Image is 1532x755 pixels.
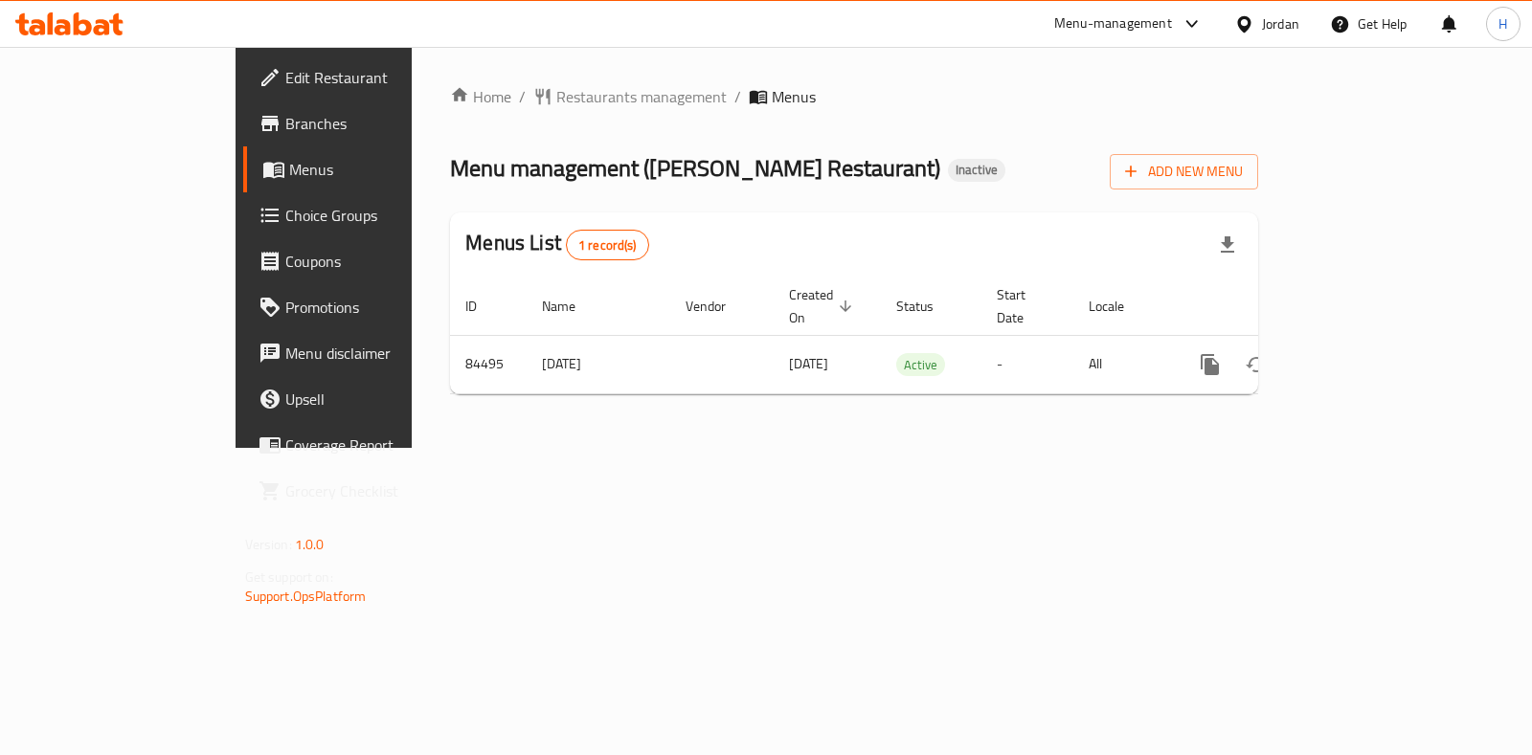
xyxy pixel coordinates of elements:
[1110,154,1258,189] button: Add New Menu
[285,204,476,227] span: Choice Groups
[772,85,816,108] span: Menus
[465,229,648,260] h2: Menus List
[285,296,476,319] span: Promotions
[243,330,491,376] a: Menu disclaimer
[245,584,367,609] a: Support.OpsPlatform
[948,159,1005,182] div: Inactive
[285,112,476,135] span: Branches
[1233,342,1279,388] button: Change Status
[245,532,292,557] span: Version:
[285,250,476,273] span: Coupons
[542,295,600,318] span: Name
[1205,222,1250,268] div: Export file
[734,85,741,108] li: /
[243,284,491,330] a: Promotions
[243,55,491,100] a: Edit Restaurant
[243,146,491,192] a: Menus
[295,532,325,557] span: 1.0.0
[896,353,945,376] div: Active
[948,162,1005,178] span: Inactive
[450,85,1258,108] nav: breadcrumb
[450,278,1386,394] table: enhanced table
[1073,335,1172,393] td: All
[527,335,670,393] td: [DATE]
[686,295,751,318] span: Vendor
[556,85,727,108] span: Restaurants management
[1172,278,1386,336] th: Actions
[450,146,940,189] span: Menu management ( [PERSON_NAME] Restaurant )
[997,283,1050,329] span: Start Date
[533,85,727,108] a: Restaurants management
[1187,342,1233,388] button: more
[1498,13,1507,34] span: H
[1125,160,1243,184] span: Add New Menu
[1262,13,1299,34] div: Jordan
[243,192,491,238] a: Choice Groups
[285,342,476,365] span: Menu disclaimer
[1089,295,1149,318] span: Locale
[1054,12,1172,35] div: Menu-management
[243,238,491,284] a: Coupons
[789,351,828,376] span: [DATE]
[465,295,502,318] span: ID
[896,295,958,318] span: Status
[519,85,526,108] li: /
[243,422,491,468] a: Coverage Report
[896,354,945,376] span: Active
[243,100,491,146] a: Branches
[245,565,333,589] span: Get support on:
[789,283,858,329] span: Created On
[285,388,476,411] span: Upsell
[243,468,491,514] a: Grocery Checklist
[285,433,476,456] span: Coverage Report
[566,230,649,260] div: Total records count
[243,376,491,422] a: Upsell
[567,236,648,255] span: 1 record(s)
[289,158,476,181] span: Menus
[285,479,476,502] span: Grocery Checklist
[285,66,476,89] span: Edit Restaurant
[981,335,1073,393] td: -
